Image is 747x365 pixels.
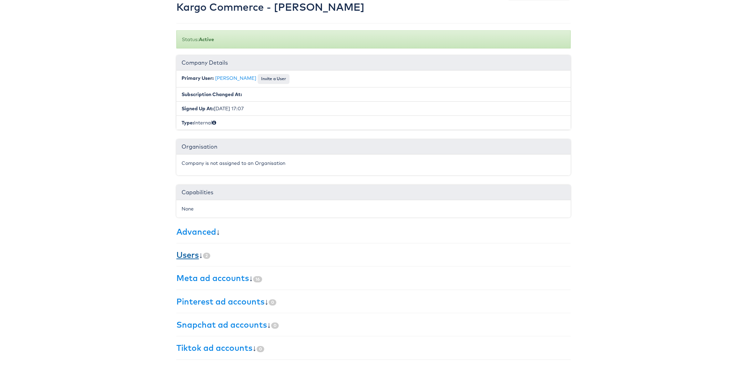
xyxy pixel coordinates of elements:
[199,36,214,43] b: Active
[176,343,571,352] h3: ↓
[176,139,571,155] div: Organisation
[176,1,365,13] h2: Kargo Commerce - [PERSON_NAME]
[176,185,571,200] div: Capabilities
[182,105,214,112] b: Signed Up At:
[176,250,199,260] a: Users
[176,115,571,130] li: Internal
[176,320,571,329] h3: ↓
[182,91,242,97] b: Subscription Changed At:
[176,273,571,282] h3: ↓
[271,322,279,329] span: 0
[176,250,571,259] h3: ↓
[176,55,571,71] div: Company Details
[269,299,276,306] span: 0
[212,120,216,126] span: Internal (staff) or External (client)
[253,276,262,282] span: 16
[176,343,252,353] a: Tiktok ad accounts
[176,319,267,330] a: Snapchat ad accounts
[176,101,571,116] li: [DATE] 17:07
[176,297,571,306] h3: ↓
[176,227,571,236] h3: ↓
[257,346,264,352] span: 0
[182,160,565,167] p: Company is not assigned to an Organisation
[176,296,265,307] a: Pinterest ad accounts
[258,74,289,84] button: Invite a User
[182,205,565,212] div: None
[176,30,571,48] div: Status:
[215,75,256,81] a: [PERSON_NAME]
[182,120,194,126] b: Type:
[176,226,216,237] a: Advanced
[203,253,210,259] span: 2
[176,273,249,283] a: Meta ad accounts
[182,75,214,81] b: Primary User:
